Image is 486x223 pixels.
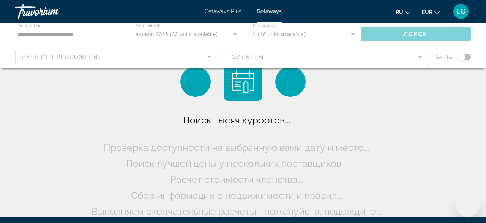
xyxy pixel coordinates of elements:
[456,8,465,15] span: EG
[396,6,410,17] button: Change language
[205,8,241,14] a: Getaways Plus
[170,174,303,185] span: Расчет стоимости членства...
[422,9,432,15] span: EUR
[183,114,290,126] span: Поиск тысяч курортов...
[396,9,403,15] span: ru
[104,142,369,153] span: Проверка доступности на выбранную вами дату и место...
[131,190,342,201] span: Сбор информации о недвижимости и правил...
[456,193,480,217] iframe: Schaltfläche zum Öffnen des Messaging-Fensters
[92,206,382,217] span: Выполняем окончательные расчеты... пожалуйста, подождите...
[257,8,282,14] a: Getaways
[15,2,91,21] a: Travorium
[422,6,440,17] button: Change currency
[451,3,471,19] button: User Menu
[126,158,347,169] span: Поиск лучшей цены у нескольких поставщиков...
